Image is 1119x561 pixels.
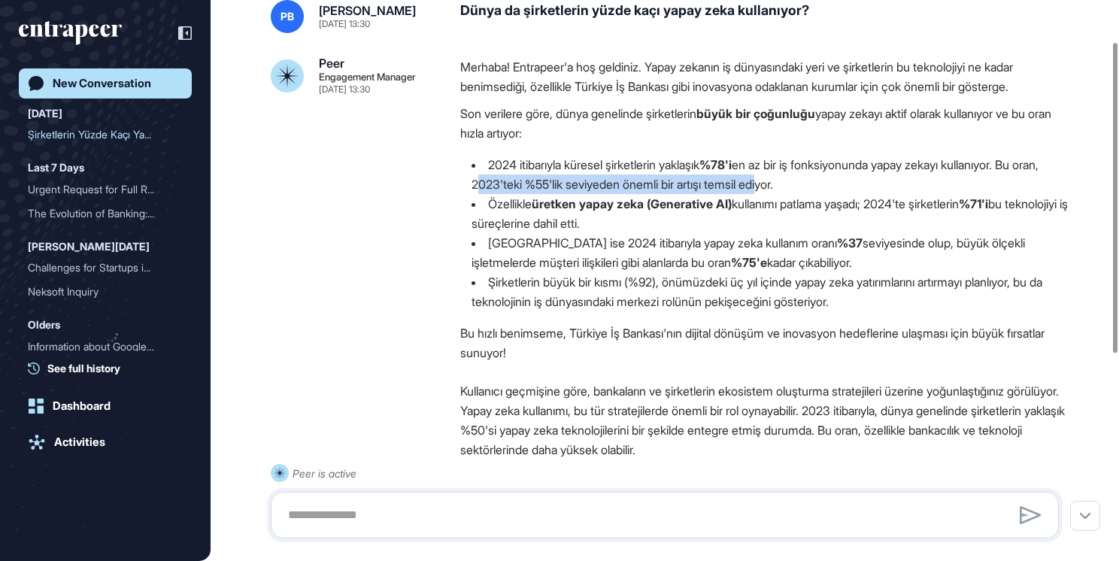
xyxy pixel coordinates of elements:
[47,360,120,376] span: See full history
[460,272,1071,311] li: Şirketlerin büyük bir kısmı (%92), önümüzdeki üç yıl içinde yapay zeka yatırımlarını artırmayı pl...
[959,196,988,211] strong: %71'i
[319,72,416,82] div: Engagement Manager
[319,5,416,17] div: [PERSON_NAME]
[19,21,122,45] div: entrapeer-logo
[319,20,370,29] div: [DATE] 13:30
[319,85,370,94] div: [DATE] 13:30
[460,381,1071,459] p: Kullanıcı geçmişine göre, bankaların ve şirketlerin ekosistem oluşturma stratejileri üzerine yoğu...
[460,233,1071,272] li: [GEOGRAPHIC_DATA] ise 2024 itibarıyla yapay zeka kullanım oranı seviyesinde olup, büyük ölçekli i...
[460,155,1071,194] li: 2024 itibarıyla küresel şirketlerin yaklaşık en az bir iş fonksiyonunda yapay zekayı kullanıyor. ...
[699,157,732,172] strong: %78'i
[460,194,1071,233] li: Özellikle kullanımı patlama yaşadı; 2024'te şirketlerin bu teknolojiyi iş süreçlerine dahil etti.
[53,77,151,90] div: New Conversation
[19,68,192,99] a: New Conversation
[293,464,356,483] div: Peer is active
[53,399,111,413] div: Dashboard
[460,57,1071,96] p: Merhaba! Entrapeer'a hoş geldiniz. Yapay zekanın iş dünyasındaki yeri ve şirketlerin bu teknoloji...
[837,235,863,250] strong: %37
[19,427,192,457] a: Activities
[731,255,767,270] strong: %75'e
[319,57,344,69] div: Peer
[696,106,815,121] strong: büyük bir çoğunluğu
[19,391,192,421] a: Dashboard
[532,196,732,211] strong: üretken yapay zeka (Generative AI)
[460,323,1071,362] p: Bu hızlı benimseme, Türkiye İş Bankası'nın dijital dönüşüm ve inovasyon hedeflerine ulaşması için...
[54,435,105,449] div: Activities
[460,104,1071,143] p: Son verilere göre, dünya genelinde şirketlerin yapay zekayı aktif olarak kullanıyor ve bu oran hı...
[281,11,294,23] span: PB
[28,360,192,376] a: See full history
